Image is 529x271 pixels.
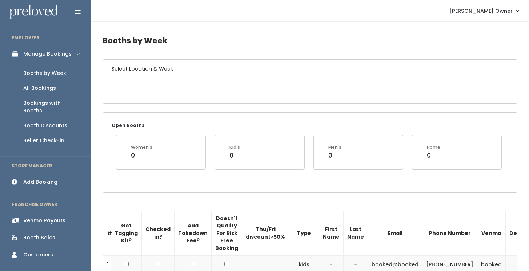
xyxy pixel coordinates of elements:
[23,217,65,224] div: Venmo Payouts
[175,211,212,256] th: Add Takedown Fee?
[328,151,341,160] div: 0
[23,122,67,129] div: Booth Discounts
[442,3,526,19] a: [PERSON_NAME] Owner
[477,211,506,256] th: Venmo
[422,211,477,256] th: Phone Number
[23,137,64,144] div: Seller Check-in
[289,211,319,256] th: Type
[131,144,152,151] div: Women's
[103,60,517,78] h6: Select Location & Week
[103,31,517,51] h4: Booths by Week
[23,84,56,92] div: All Bookings
[23,69,66,77] div: Booths by Week
[23,234,55,242] div: Booth Sales
[229,144,240,151] div: Kid's
[23,50,72,58] div: Manage Bookings
[112,122,144,128] small: Open Booths
[10,5,57,19] img: preloved logo
[449,7,513,15] span: [PERSON_NAME] Owner
[328,144,341,151] div: Men's
[23,178,57,186] div: Add Booking
[23,251,53,259] div: Customers
[212,211,242,256] th: Doesn't Quality For Risk Free Booking
[242,211,289,256] th: Thu/Fri discount>50%
[319,211,344,256] th: First Name
[142,211,175,256] th: Checked in?
[131,151,152,160] div: 0
[229,151,240,160] div: 0
[103,211,111,256] th: #
[427,144,440,151] div: Home
[23,99,79,115] div: Bookings with Booths
[111,211,142,256] th: Got Tagging Kit?
[344,211,368,256] th: Last Name
[368,211,422,256] th: Email
[427,151,440,160] div: 0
